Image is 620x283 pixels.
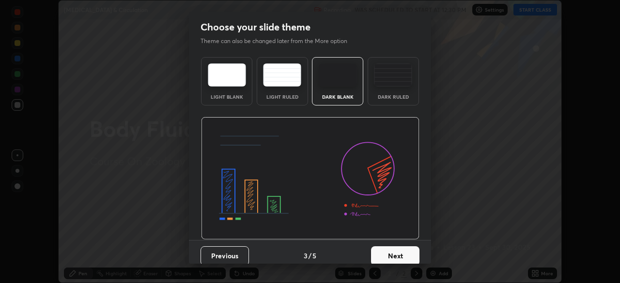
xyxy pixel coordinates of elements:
p: Theme can also be changed later from the More option [201,37,357,45]
div: Light Blank [207,94,246,99]
img: lightRuledTheme.5fabf969.svg [263,63,301,87]
button: Next [371,246,419,266]
div: Dark Ruled [374,94,413,99]
img: darkTheme.f0cc69e5.svg [319,63,357,87]
h4: 5 [312,251,316,261]
button: Previous [201,246,249,266]
img: darkRuledTheme.de295e13.svg [374,63,412,87]
img: darkThemeBanner.d06ce4a2.svg [201,117,419,240]
div: Dark Blank [318,94,357,99]
h4: 3 [304,251,308,261]
div: Light Ruled [263,94,302,99]
h2: Choose your slide theme [201,21,310,33]
img: lightTheme.e5ed3b09.svg [208,63,246,87]
h4: / [309,251,311,261]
